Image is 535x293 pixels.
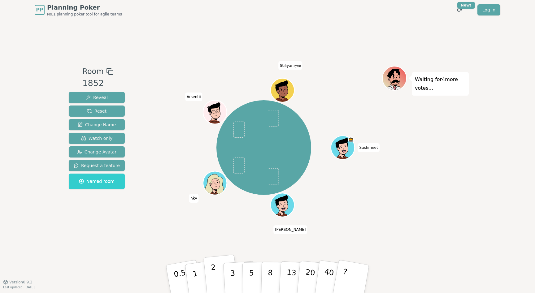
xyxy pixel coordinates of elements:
span: Planning Poker [47,3,122,12]
span: Click to change your name [358,143,379,152]
button: Named room [69,174,125,189]
span: No.1 planning poker tool for agile teams [47,12,122,17]
button: Watch only [69,133,125,144]
button: New! [454,4,465,15]
span: Sushmeet is the host [348,136,354,142]
button: Version0.9.2 [3,280,33,285]
button: Change Name [69,119,125,130]
span: Room [82,66,103,77]
span: (you) [294,64,301,67]
button: Reveal [69,92,125,103]
span: Watch only [81,135,113,141]
button: Change Avatar [69,146,125,157]
button: Click to change your avatar [271,79,294,101]
span: PP [36,6,43,14]
span: Click to change your name [189,194,199,202]
div: 1852 [82,77,113,90]
span: Named room [79,178,115,184]
span: Reveal [86,94,108,101]
a: Log in [477,4,500,15]
span: Reset [87,108,107,114]
a: PPPlanning PokerNo.1 planning poker tool for agile teams [35,3,122,17]
button: Reset [69,106,125,117]
span: Change Name [78,122,116,128]
span: Request a feature [74,162,120,169]
div: New! [457,2,475,9]
button: Request a feature [69,160,125,171]
span: Version 0.9.2 [9,280,33,285]
span: Click to change your name [273,225,307,234]
p: Waiting for 4 more votes... [415,75,466,93]
span: Last updated: [DATE] [3,286,35,289]
span: Click to change your name [278,61,302,70]
span: Change Avatar [77,149,117,155]
span: Click to change your name [185,93,202,101]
